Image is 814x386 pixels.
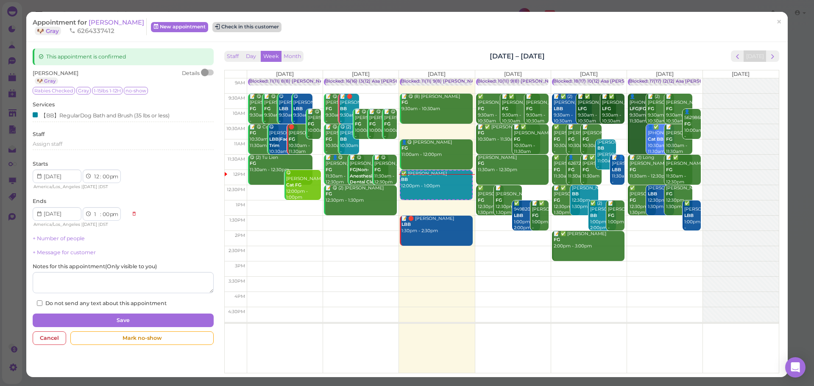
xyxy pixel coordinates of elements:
[478,161,484,166] b: FG
[582,155,602,192] div: 📝 ✅ [PERSON_NAME] 11:30am - 12:30pm
[369,121,376,127] b: FG
[326,136,332,142] b: FG
[477,185,504,216] div: ✅ [PERSON_NAME] 12:30pm - 1:30pm
[264,106,270,111] b: FG
[33,314,213,327] button: Save
[648,191,657,197] b: LBB
[89,18,144,26] span: [PERSON_NAME]
[293,94,312,131] div: 😋 [PERSON_NAME] 9:30am - 10:30am
[33,131,45,138] label: Staff
[478,197,484,203] b: FG
[374,155,397,186] div: 📝 😋 [PERSON_NAME] 11:30am - 12:30pm
[269,136,291,148] b: LBB|Face Trim
[340,136,347,142] b: BB
[249,124,279,149] div: 📝 😋 Coco 10:30am - 11:30am
[326,167,332,172] b: FG
[279,94,298,131] div: 😋 [PERSON_NAME] 9:30am - 10:30am
[37,300,167,307] label: Do not send any text about this appointment
[325,78,497,85] div: Blocked: 16(16) 13(12) Asa [PERSON_NAME] [PERSON_NAME] • Appointment
[597,139,616,177] div: [PERSON_NAME] [PERSON_NAME] 11:00am - 12:00pm
[374,167,381,172] b: FG
[630,106,646,111] b: LFG|FG
[241,51,261,62] button: Day
[326,106,332,111] b: FG
[401,94,473,112] div: 📝 😋 (8) [PERSON_NAME] 9:30am - 10:30am
[229,248,245,253] span: 2:30pm
[33,235,85,242] a: + Number of people
[401,100,408,105] b: FG
[325,94,345,131] div: 📝 😋 (4) [PERSON_NAME] 9:30am - 10:30am
[666,106,672,111] b: FG
[33,263,157,270] label: Notes for this appointment ( Only visible to you )
[553,231,625,250] div: 📝 ✅ [PERSON_NAME] 2:00pm - 3:00pm
[401,177,408,182] b: BB
[731,50,744,62] button: prev
[554,237,560,242] b: FG
[602,94,624,125] div: 📝 ✅ [PERSON_NAME] 9:30am - 10:30am
[33,221,127,228] div: | |
[352,71,370,77] span: [DATE]
[577,94,616,125] div: 📝 ✅ [PERSON_NAME] 9:30am - 10:30am
[612,167,621,172] b: LBB
[384,109,397,146] div: 📝 😋 [PERSON_NAME] 10:00am - 11:00am
[572,191,579,197] b: BB
[744,50,767,62] button: [DATE]
[281,51,304,62] button: Month
[235,80,245,86] span: 9am
[554,106,563,111] b: LBB
[293,106,303,111] b: LBB
[33,101,55,108] label: Services
[83,222,97,227] span: [DATE]
[553,94,592,125] div: 📝 ✅ (2) [PERSON_NAME] 9:30am - 10:30am
[369,109,388,146] div: 📝 😋 [PERSON_NAME] 10:00am - 11:00am
[647,185,674,210] div: [PERSON_NAME] 12:30pm - 1:30pm
[771,12,787,32] a: ×
[554,167,560,172] b: FG
[401,222,411,227] b: LBB
[325,124,345,161] div: 📝 😋 [PERSON_NAME] 10:30am - 11:30am
[235,263,245,269] span: 3pm
[571,185,598,210] div: [PERSON_NAME] 12:30pm - 1:30pm
[37,300,42,306] input: Do not send any text about this appointment
[100,184,108,189] span: DST
[384,121,390,127] b: FG
[401,139,473,158] div: 👤😋 [PERSON_NAME] 11:00am - 12:00pm
[532,200,549,238] div: 📝 ✅ [PERSON_NAME] 1:00pm - 2:00pm
[269,124,298,161] div: 😋 [PERSON_NAME] 10:30am - 11:30am
[666,94,692,125] div: 📝 [PERSON_NAME] 9:30am - 10:30am
[70,331,213,345] div: Mark no-show
[33,48,213,65] div: This appointment is confirmed
[33,249,96,255] a: + Message for customer
[568,124,587,161] div: 📝 [PERSON_NAME] 10:30am - 11:30am
[514,136,520,142] b: FG
[502,94,541,125] div: 📝 ✅ [PERSON_NAME] 9:30am - 10:30am
[553,124,573,161] div: ✅ [PERSON_NAME] 10:30am - 11:30am
[656,71,674,77] span: [DATE]
[580,71,598,77] span: [DATE]
[264,94,283,131] div: 📝 😋 [PERSON_NAME] 9:30am - 10:30am
[648,136,663,142] b: Cat BB
[76,87,91,94] span: Gray
[249,155,312,173] div: 😋 (2) Tu Lien 11:30am - 12:30pm
[568,136,574,142] b: FG
[647,124,674,155] div: 👤✅ [PHONE_NUMBER] 10:30am - 11:30am
[526,94,549,125] div: 📝 [PERSON_NAME] 9:30am - 10:30am
[477,78,595,85] div: Blocked: 10(11) 9(8) [PERSON_NAME] • Appointment
[83,184,97,189] span: [DATE]
[526,106,532,111] b: FG
[666,155,701,186] div: 📝 ✅ [PERSON_NAME] 11:30am - 12:30pm
[92,87,123,94] span: 1-15lbs 1-12H
[325,155,364,186] div: 📝 👤😋 [PERSON_NAME] 11:30am - 12:30pm
[477,94,516,125] div: ✅ [PERSON_NAME] 9:30am - 10:30am
[35,27,61,35] a: 🐶 Gray
[590,200,616,231] div: ✅ (2) [PERSON_NAME] 1:00pm - 2:00pm
[401,216,473,234] div: 📝 🛑 [PERSON_NAME] 1:30pm - 2:30pm
[647,94,674,125] div: 📝 (2) [PERSON_NAME] 9:30am - 10:30am
[33,184,80,189] span: America/Los_Angeles
[289,136,295,142] b: FG
[33,70,78,76] span: [PERSON_NAME]
[648,106,654,111] b: FG
[776,16,782,28] span: ×
[553,78,726,85] div: Blocked: 18(17) 10(12) Asa [PERSON_NAME] [PERSON_NAME] • Appointment
[554,197,560,203] b: FG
